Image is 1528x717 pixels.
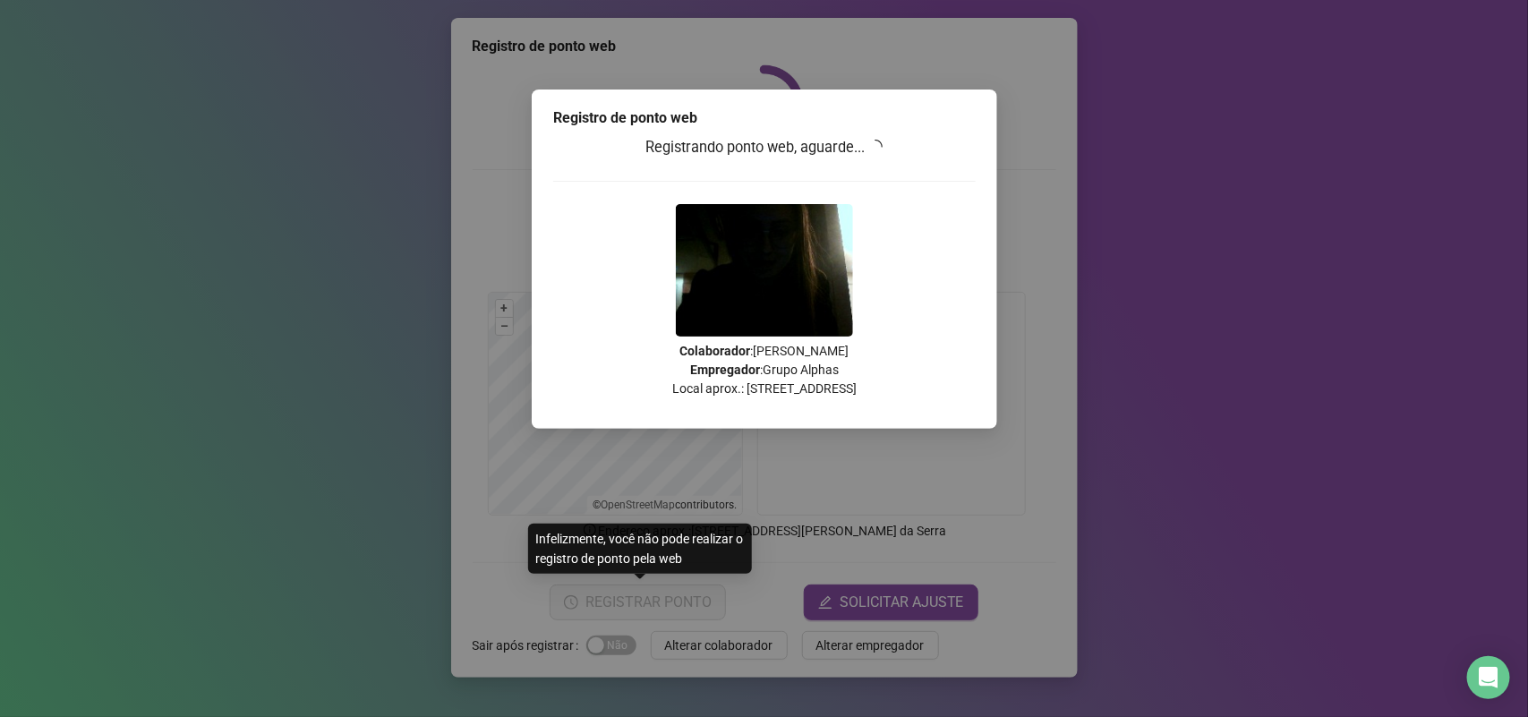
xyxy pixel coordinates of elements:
img: 2Q== [676,204,853,337]
h3: Registrando ponto web, aguarde... [553,136,976,159]
strong: Empregador [690,363,760,377]
div: Open Intercom Messenger [1467,656,1510,699]
div: Infelizmente, você não pode realizar o registro de ponto pela web [528,524,752,574]
div: Registro de ponto web [553,107,976,129]
span: loading [867,139,884,155]
strong: Colaborador [679,344,750,358]
p: : [PERSON_NAME] : Grupo Alphas Local aprox.: [STREET_ADDRESS] [553,342,976,398]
